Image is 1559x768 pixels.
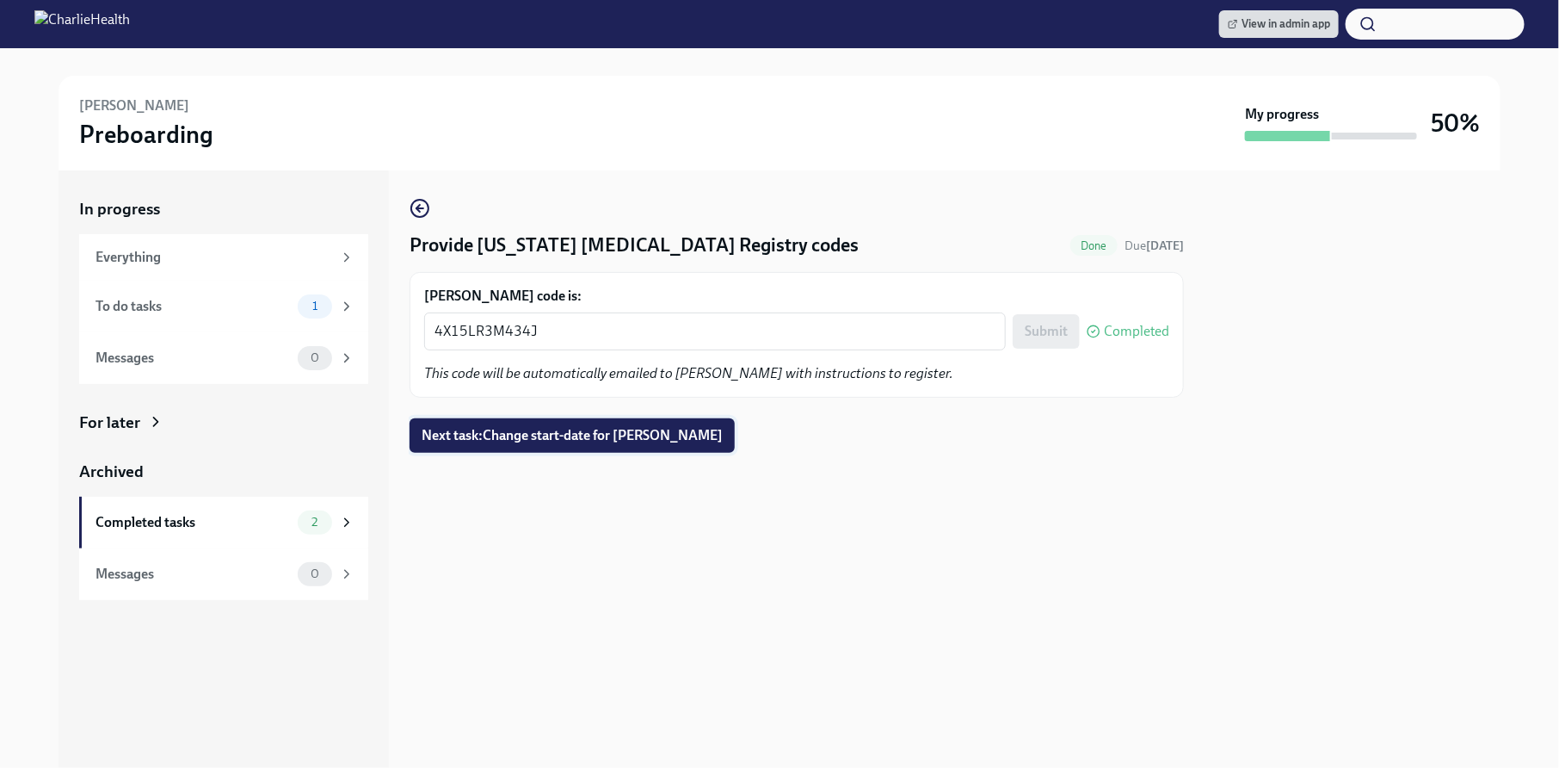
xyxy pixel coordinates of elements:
[79,412,368,434] a: For later
[1104,325,1169,338] span: Completed
[300,567,330,580] span: 0
[79,497,368,548] a: Completed tasks2
[434,321,995,342] textarea: 4X15LR3M434J
[34,10,130,38] img: CharlieHealth
[1146,238,1184,253] strong: [DATE]
[96,513,291,532] div: Completed tasks
[1431,108,1480,139] h3: 50%
[79,119,213,150] h3: Preboarding
[1125,238,1184,254] span: September 9th, 2025 09:00
[79,332,368,384] a: Messages0
[79,412,140,434] div: For later
[79,548,368,600] a: Messages0
[302,300,328,313] span: 1
[79,234,368,281] a: Everything
[79,281,368,332] a: To do tasks1
[1070,239,1118,252] span: Done
[1219,10,1339,38] a: View in admin app
[79,198,368,220] a: In progress
[410,418,735,453] button: Next task:Change start-date for [PERSON_NAME]
[1245,105,1319,124] strong: My progress
[300,351,330,364] span: 0
[96,297,291,316] div: To do tasks
[79,96,189,115] h6: [PERSON_NAME]
[301,516,328,529] span: 2
[422,427,723,444] span: Next task : Change start-date for [PERSON_NAME]
[79,461,368,483] a: Archived
[96,248,332,267] div: Everything
[424,287,1169,306] label: [PERSON_NAME] code is:
[424,365,953,381] em: This code will be automatically emailed to [PERSON_NAME] with instructions to register.
[410,232,859,258] h4: Provide [US_STATE] [MEDICAL_DATA] Registry codes
[96,565,291,584] div: Messages
[96,349,291,368] div: Messages
[1125,238,1184,253] span: Due
[1228,15,1330,33] span: View in admin app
